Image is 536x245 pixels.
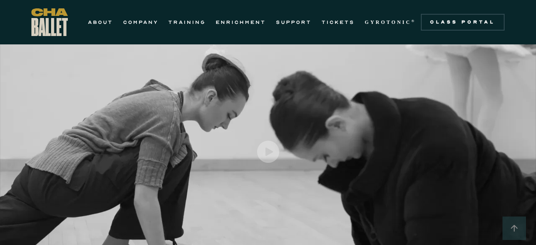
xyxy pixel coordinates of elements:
[426,19,500,26] div: Class Portal
[31,8,68,36] a: home
[365,17,416,27] a: GYROTONIC®
[276,17,312,27] a: SUPPORT
[322,17,355,27] a: TICKETS
[123,17,158,27] a: COMPANY
[421,14,505,31] a: Class Portal
[168,17,206,27] a: TRAINING
[365,19,411,25] strong: GYROTONIC
[216,17,266,27] a: ENRICHMENT
[411,19,416,23] sup: ®
[88,17,113,27] a: ABOUT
